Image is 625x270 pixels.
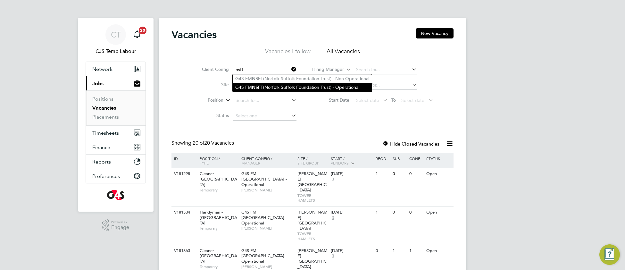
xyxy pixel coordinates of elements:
[233,83,372,92] li: G4S FM (Norfolk Suffolk Foundation Trust) - Operational
[354,65,417,74] input: Search for...
[187,97,223,104] label: Position
[297,231,328,241] span: TOWER HAMLETS
[374,168,391,180] div: 1
[599,244,620,265] button: Engage Resource Center
[329,153,374,169] div: Start /
[331,177,335,182] span: 3
[297,160,319,165] span: Site Group
[86,126,146,140] button: Timesheets
[382,141,439,147] label: Hide Closed Vacancies
[200,188,238,193] span: Temporary
[331,210,372,215] div: [DATE]
[92,114,119,120] a: Placements
[327,47,360,59] li: All Vacancies
[111,30,121,39] span: CT
[107,190,124,200] img: g4s-logo-retina.png
[425,168,453,180] div: Open
[111,219,129,225] span: Powered by
[86,62,146,76] button: Network
[374,245,391,257] div: 0
[86,24,146,55] a: CTCJS Temp Labour
[331,171,372,177] div: [DATE]
[425,245,453,257] div: Open
[374,207,391,218] div: 1
[171,140,235,147] div: Showing
[86,140,146,154] button: Finance
[241,248,287,264] span: G4S FM [GEOGRAPHIC_DATA] - Operational
[192,82,229,88] label: Site
[241,171,287,187] span: G4S FM [GEOGRAPHIC_DATA] - Operational
[200,226,238,231] span: Temporary
[354,81,417,90] input: Search for...
[241,209,287,226] span: G4S FM [GEOGRAPHIC_DATA] - Operational
[233,65,296,74] input: Search for...
[408,207,424,218] div: 0
[193,140,204,146] span: 20 of
[265,47,311,59] li: Vacancies I follow
[86,90,146,125] div: Jobs
[391,245,408,257] div: 1
[195,153,240,168] div: Position /
[86,190,146,200] a: Go to home page
[92,159,111,165] span: Reports
[92,96,113,102] a: Positions
[312,97,349,103] label: Start Date
[389,96,398,104] span: To
[374,153,391,164] div: Reqd
[200,264,238,269] span: Temporary
[408,153,424,164] div: Conf
[297,209,328,231] span: [PERSON_NAME][GEOGRAPHIC_DATA]
[200,160,209,165] span: Type
[391,207,408,218] div: 0
[92,105,116,111] a: Vacancies
[296,153,329,168] div: Site /
[401,97,424,103] span: Select date
[408,245,424,257] div: 1
[356,97,379,103] span: Select date
[92,173,120,179] span: Preferences
[86,76,146,90] button: Jobs
[391,153,408,164] div: Sub
[192,113,229,118] label: Status
[297,248,328,270] span: [PERSON_NAME][GEOGRAPHIC_DATA]
[240,153,296,168] div: Client Config /
[331,253,335,259] span: 3
[102,219,129,232] a: Powered byEngage
[241,188,294,193] span: [PERSON_NAME]
[241,264,294,269] span: [PERSON_NAME]
[391,168,408,180] div: 0
[233,96,296,105] input: Search for...
[233,112,296,121] input: Select one
[297,193,328,203] span: TOWER HAMLETS
[331,160,349,165] span: Vendors
[172,168,195,180] div: V181298
[200,248,237,264] span: Cleaner - [GEOGRAPHIC_DATA]
[131,24,144,45] a: 20
[200,171,237,187] span: Cleaner - [GEOGRAPHIC_DATA]
[200,209,237,226] span: Handyman - [GEOGRAPHIC_DATA]
[86,47,146,55] span: CJS Temp Labour
[92,66,113,72] span: Network
[425,207,453,218] div: Open
[172,153,195,164] div: ID
[86,155,146,169] button: Reports
[92,80,104,87] span: Jobs
[139,27,146,34] span: 20
[86,169,146,183] button: Preferences
[331,248,372,254] div: [DATE]
[171,28,217,41] h2: Vacancies
[233,74,372,83] li: G4S FM (Norfolk Suffolk Foundation Trust) - Non Operational
[252,85,263,90] b: NSFT
[78,18,154,212] nav: Main navigation
[172,207,195,218] div: V181534
[331,215,335,221] span: 3
[408,168,424,180] div: 0
[241,226,294,231] span: [PERSON_NAME]
[425,153,453,164] div: Status
[92,130,119,136] span: Timesheets
[307,66,344,73] label: Hiring Manager
[192,66,229,72] label: Client Config
[92,144,110,150] span: Finance
[111,225,129,230] span: Engage
[193,140,234,146] span: 20 Vacancies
